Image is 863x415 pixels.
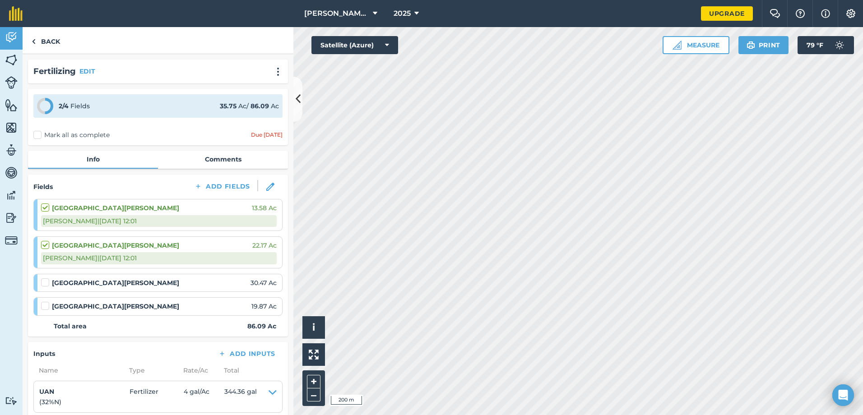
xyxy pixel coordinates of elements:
[845,9,856,18] img: A cog icon
[23,27,69,54] a: Back
[394,8,411,19] span: 2025
[247,321,276,331] strong: 86.09 Ac
[307,388,320,401] button: –
[5,121,18,134] img: svg+xml;base64,PHN2ZyB4bWxucz0iaHR0cDovL3d3dy53My5vcmcvMjAwMC9zdmciIHdpZHRoPSI1NiIgaGVpZ2h0PSI2MC...
[5,397,18,405] img: svg+xml;base64,PD94bWwgdmVyc2lvbj0iMS4wIiBlbmNvZGluZz0idXRmLTgiPz4KPCEtLSBHZW5lcmF0b3I6IEFkb2JlIE...
[39,387,277,407] summary: UAN(32%N)Fertilizer4 gal/Ac344.36 gal
[52,203,179,213] strong: [GEOGRAPHIC_DATA][PERSON_NAME]
[28,151,158,168] a: Info
[309,350,319,360] img: Four arrows, one pointing top left, one top right, one bottom right and the last bottom left
[220,101,279,111] div: Ac / Ac
[52,240,179,250] strong: [GEOGRAPHIC_DATA][PERSON_NAME]
[832,384,854,406] div: Open Intercom Messenger
[663,36,729,54] button: Measure
[311,36,398,54] button: Satellite (Azure)
[307,375,320,388] button: +
[5,166,18,180] img: svg+xml;base64,PD94bWwgdmVyc2lvbj0iMS4wIiBlbmNvZGluZz0idXRmLTgiPz4KPCEtLSBHZW5lcmF0b3I6IEFkb2JlIE...
[5,53,18,67] img: svg+xml;base64,PHN2ZyB4bWxucz0iaHR0cDovL3d3dy53My5vcmcvMjAwMC9zdmciIHdpZHRoPSI1NiIgaGVpZ2h0PSI2MC...
[807,36,823,54] span: 79 ° F
[273,67,283,76] img: svg+xml;base64,PHN2ZyB4bWxucz0iaHR0cDovL3d3dy53My5vcmcvMjAwMC9zdmciIHdpZHRoPSIyMCIgaGVpZ2h0PSIyNC...
[59,101,90,111] div: Fields
[218,365,239,375] span: Total
[5,143,18,157] img: svg+xml;base64,PD94bWwgdmVyc2lvbj0iMS4wIiBlbmNvZGluZz0idXRmLTgiPz4KPCEtLSBHZW5lcmF0b3I6IEFkb2JlIE...
[831,36,849,54] img: svg+xml;base64,PD94bWwgdmVyc2lvbj0iMS4wIiBlbmNvZGluZz0idXRmLTgiPz4KPCEtLSBHZW5lcmF0b3I6IEFkb2JlIE...
[33,130,110,140] label: Mark all as complete
[266,183,274,191] img: svg+xml;base64,PHN2ZyB3aWR0aD0iMTgiIGhlaWdodD0iMTgiIHZpZXdCb3g9IjAgMCAxOCAxOCIgZmlsbD0ibm9uZSIgeG...
[59,102,69,110] strong: 2 / 4
[673,41,682,50] img: Ruler icon
[9,6,23,21] img: fieldmargin Logo
[211,347,283,360] button: Add Inputs
[5,98,18,112] img: svg+xml;base64,PHN2ZyB4bWxucz0iaHR0cDovL3d3dy53My5vcmcvMjAwMC9zdmciIHdpZHRoPSI1NiIgaGVpZ2h0PSI2MC...
[795,9,806,18] img: A question mark icon
[124,365,178,375] span: Type
[312,322,315,333] span: i
[224,387,257,407] span: 344.36 gal
[5,234,18,247] img: svg+xml;base64,PD94bWwgdmVyc2lvbj0iMS4wIiBlbmNvZGluZz0idXRmLTgiPz4KPCEtLSBHZW5lcmF0b3I6IEFkb2JlIE...
[302,316,325,339] button: i
[178,365,218,375] span: Rate/ Ac
[252,240,277,250] span: 22.17 Ac
[39,397,130,407] p: ( 32 % N )
[130,387,184,407] span: Fertilizer
[33,182,53,192] h4: Fields
[33,349,55,359] h4: Inputs
[304,8,369,19] span: [PERSON_NAME] Farm
[251,301,277,311] span: 19.87 Ac
[798,36,854,54] button: 79 °F
[41,215,277,227] div: [PERSON_NAME] | [DATE] 12:01
[187,180,257,193] button: Add Fields
[770,9,780,18] img: Two speech bubbles overlapping with the left bubble in the forefront
[52,301,179,311] strong: [GEOGRAPHIC_DATA][PERSON_NAME]
[5,76,18,89] img: svg+xml;base64,PD94bWwgdmVyc2lvbj0iMS4wIiBlbmNvZGluZz0idXRmLTgiPz4KPCEtLSBHZW5lcmF0b3I6IEFkb2JlIE...
[821,8,830,19] img: svg+xml;base64,PHN2ZyB4bWxucz0iaHR0cDovL3d3dy53My5vcmcvMjAwMC9zdmciIHdpZHRoPSIxNyIgaGVpZ2h0PSIxNy...
[41,252,277,264] div: [PERSON_NAME] | [DATE] 12:01
[5,189,18,202] img: svg+xml;base64,PD94bWwgdmVyc2lvbj0iMS4wIiBlbmNvZGluZz0idXRmLTgiPz4KPCEtLSBHZW5lcmF0b3I6IEFkb2JlIE...
[251,102,269,110] strong: 86.09
[32,36,36,47] img: svg+xml;base64,PHN2ZyB4bWxucz0iaHR0cDovL3d3dy53My5vcmcvMjAwMC9zdmciIHdpZHRoPSI5IiBoZWlnaHQ9IjI0Ii...
[251,131,283,138] div: Due [DATE]
[738,36,789,54] button: Print
[33,365,124,375] span: Name
[220,102,237,110] strong: 35.75
[5,211,18,225] img: svg+xml;base64,PD94bWwgdmVyc2lvbj0iMS4wIiBlbmNvZGluZz0idXRmLTgiPz4KPCEtLSBHZW5lcmF0b3I6IEFkb2JlIE...
[52,278,179,288] strong: [GEOGRAPHIC_DATA][PERSON_NAME]
[39,387,130,397] h4: UAN
[252,203,277,213] span: 13.58 Ac
[747,40,755,51] img: svg+xml;base64,PHN2ZyB4bWxucz0iaHR0cDovL3d3dy53My5vcmcvMjAwMC9zdmciIHdpZHRoPSIxOSIgaGVpZ2h0PSIyNC...
[33,65,76,78] h2: Fertilizing
[184,387,224,407] span: 4 gal / Ac
[5,31,18,44] img: svg+xml;base64,PD94bWwgdmVyc2lvbj0iMS4wIiBlbmNvZGluZz0idXRmLTgiPz4KPCEtLSBHZW5lcmF0b3I6IEFkb2JlIE...
[701,6,753,21] a: Upgrade
[158,151,288,168] a: Comments
[79,66,95,76] button: EDIT
[54,321,87,331] strong: Total area
[251,278,277,288] span: 30.47 Ac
